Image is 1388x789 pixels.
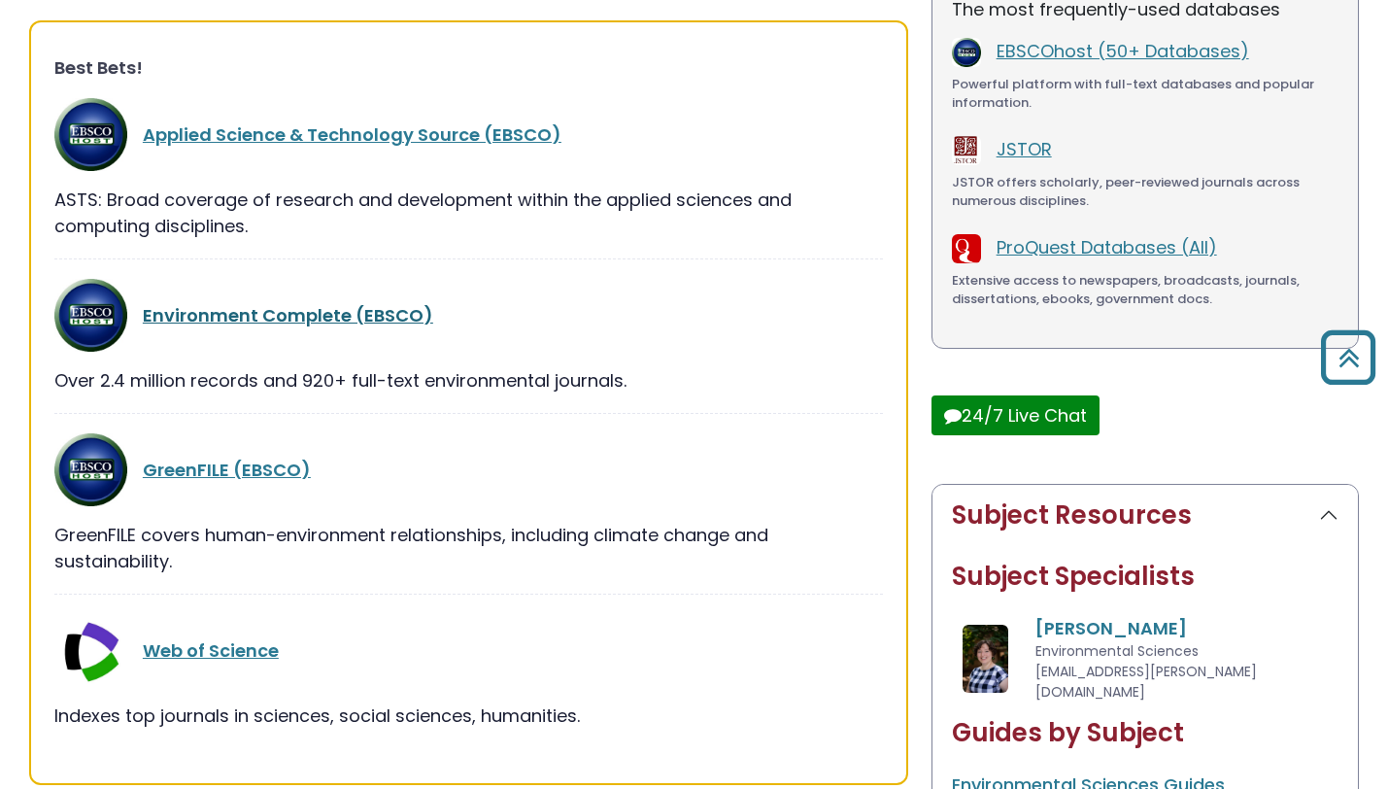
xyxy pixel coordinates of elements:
[963,625,1008,693] img: Amanda Matthysse
[143,122,561,147] a: Applied Science & Technology Source (EBSCO)
[952,173,1338,211] div: JSTOR offers scholarly, peer-reviewed journals across numerous disciplines.
[1035,641,1199,661] span: Environmental Sciences
[952,562,1338,592] h2: Subject Specialists
[952,75,1338,113] div: Powerful platform with full-text databases and popular information.
[932,485,1358,546] button: Subject Resources
[1035,662,1257,702] span: [EMAIL_ADDRESS][PERSON_NAME][DOMAIN_NAME]
[931,395,1100,435] button: 24/7 Live Chat
[952,718,1338,748] h2: Guides by Subject
[143,638,279,663] a: Web of Science
[997,39,1249,63] a: EBSCOhost (50+ Databases)
[54,57,883,79] h3: Best Bets!
[1035,616,1187,640] a: [PERSON_NAME]
[143,303,433,327] a: Environment Complete (EBSCO)
[997,137,1052,161] a: JSTOR
[54,187,883,239] div: ASTS: Broad coverage of research and development within the applied sciences and computing discip...
[1313,339,1383,375] a: Back to Top
[54,522,883,574] div: GreenFILE covers human-environment relationships, including climate change and sustainability.
[952,271,1338,309] div: Extensive access to newspapers, broadcasts, journals, dissertations, ebooks, government docs.
[143,458,311,482] a: GreenFILE (EBSCO)
[54,703,883,729] div: Indexes top journals in sciences, social sciences, humanities.
[54,367,883,394] div: Over 2.4 million records and 920+ full-text environmental journals.
[997,235,1217,259] a: ProQuest Databases (All)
